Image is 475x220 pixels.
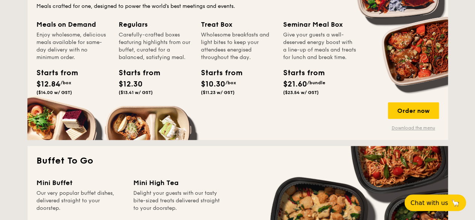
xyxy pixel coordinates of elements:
[36,178,124,188] div: Mini Buffet
[283,90,319,95] span: ($23.54 w/ GST)
[36,90,72,95] span: ($14.00 w/ GST)
[133,190,221,212] div: Delight your guests with our tasty bite-sized treats delivered straight to your doorstep.
[225,80,236,85] span: /box
[36,155,439,167] h2: Buffet To Go
[201,19,274,30] div: Treat Box
[201,31,274,61] div: Wholesome breakfasts and light bites to keep your attendees energised throughout the day.
[36,3,439,10] div: Meals crafted for one, designed to power the world's best meetings and events.
[201,80,225,89] span: $10.30
[36,19,110,30] div: Meals on Demand
[283,19,356,30] div: Seminar Meal Box
[388,102,439,119] div: Order now
[410,199,448,206] span: Chat with us
[119,90,153,95] span: ($13.41 w/ GST)
[119,31,192,61] div: Carefully-crafted boxes featuring highlights from our buffet, curated for a balanced, satisfying ...
[119,19,192,30] div: Regulars
[36,67,70,79] div: Starts from
[119,80,143,89] span: $12.30
[404,194,466,211] button: Chat with us🦙
[283,80,307,89] span: $21.60
[283,67,317,79] div: Starts from
[36,31,110,61] div: Enjoy wholesome, delicious meals available for same-day delivery with no minimum order.
[201,90,235,95] span: ($11.23 w/ GST)
[283,31,356,61] div: Give your guests a well-deserved energy boost with a line-up of meals and treats for lunch and br...
[133,178,221,188] div: Mini High Tea
[36,190,124,212] div: Our very popular buffet dishes, delivered straight to your doorstep.
[119,67,152,79] div: Starts from
[60,80,71,85] span: /box
[451,199,460,207] span: 🦙
[307,80,325,85] span: /bundle
[388,125,439,131] a: Download the menu
[36,80,60,89] span: $12.84
[201,67,235,79] div: Starts from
